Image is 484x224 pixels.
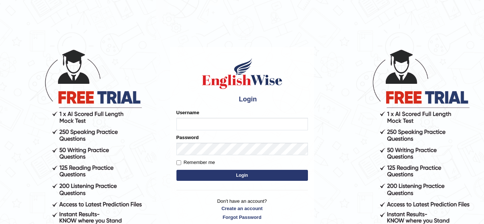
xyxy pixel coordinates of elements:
label: Remember me [176,159,215,166]
h4: Login [176,94,308,105]
button: Login [176,170,308,181]
a: Forgot Password [176,214,308,221]
label: Password [176,134,199,141]
img: Logo of English Wise sign in for intelligent practice with AI [201,57,284,90]
a: Create an account [176,205,308,212]
input: Remember me [176,160,181,165]
label: Username [176,109,199,116]
p: Don't have an account? [176,198,308,220]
